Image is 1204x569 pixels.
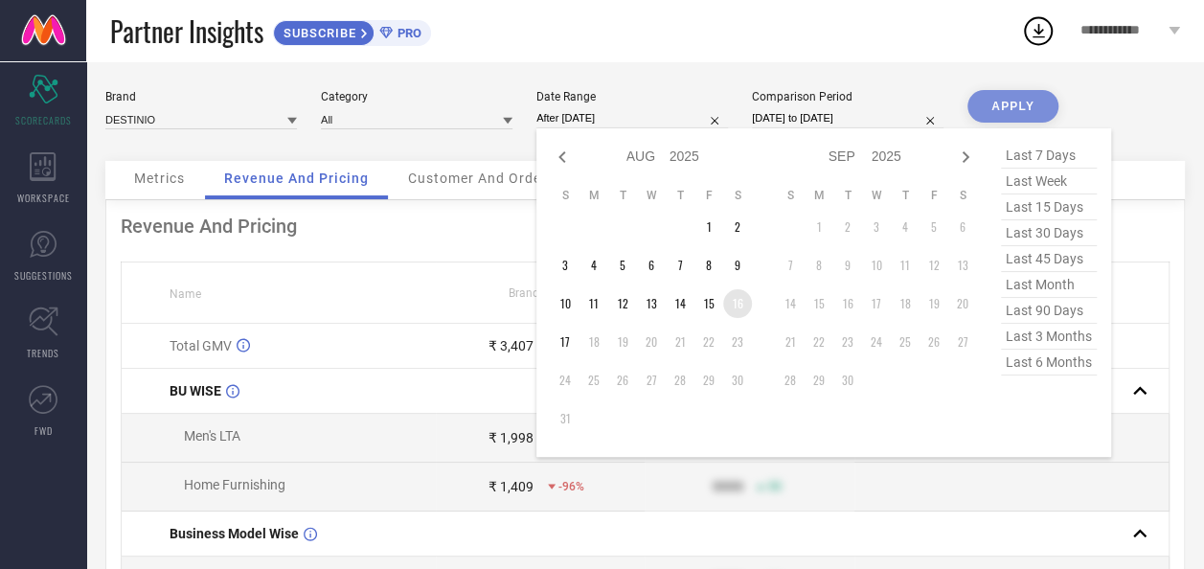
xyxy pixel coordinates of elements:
th: Monday [579,188,608,203]
td: Sat Sep 27 2025 [948,328,977,356]
th: Thursday [891,188,920,203]
div: Comparison Period [752,90,943,103]
span: Name [170,287,201,301]
span: last 30 days [1001,220,1097,246]
td: Fri Aug 01 2025 [694,213,723,241]
td: Sat Aug 16 2025 [723,289,752,318]
th: Friday [694,188,723,203]
td: Tue Aug 12 2025 [608,289,637,318]
td: Fri Aug 22 2025 [694,328,723,356]
td: Sun Sep 21 2025 [776,328,805,356]
div: Open download list [1021,13,1056,48]
span: last 7 days [1001,143,1097,169]
span: Brand Value [509,286,572,300]
span: BU WISE [170,383,221,398]
td: Thu Sep 25 2025 [891,328,920,356]
th: Thursday [666,188,694,203]
td: Fri Aug 08 2025 [694,251,723,280]
td: Thu Aug 07 2025 [666,251,694,280]
td: Fri Aug 15 2025 [694,289,723,318]
td: Thu Aug 28 2025 [666,366,694,395]
th: Saturday [948,188,977,203]
td: Mon Sep 22 2025 [805,328,833,356]
span: FWD [34,423,53,438]
span: WORKSPACE [17,191,70,205]
td: Tue Sep 09 2025 [833,251,862,280]
td: Tue Sep 02 2025 [833,213,862,241]
span: last 6 months [1001,350,1097,376]
span: last week [1001,169,1097,194]
td: Sun Aug 17 2025 [551,328,579,356]
th: Monday [805,188,833,203]
span: PRO [393,26,421,40]
td: Sat Sep 20 2025 [948,289,977,318]
td: Fri Sep 19 2025 [920,289,948,318]
span: Business Model Wise [170,526,299,541]
td: Wed Sep 10 2025 [862,251,891,280]
th: Friday [920,188,948,203]
td: Tue Aug 19 2025 [608,328,637,356]
td: Mon Sep 01 2025 [805,213,833,241]
th: Sunday [551,188,579,203]
span: -96% [558,480,584,493]
td: Wed Aug 06 2025 [637,251,666,280]
th: Tuesday [833,188,862,203]
span: last month [1001,272,1097,298]
div: Category [321,90,512,103]
td: Fri Sep 05 2025 [920,213,948,241]
td: Wed Aug 20 2025 [637,328,666,356]
div: ₹ 1,998 [488,430,534,445]
div: ₹ 3,407 [488,338,534,353]
td: Mon Aug 25 2025 [579,366,608,395]
div: Previous month [551,146,574,169]
td: Tue Sep 16 2025 [833,289,862,318]
td: Thu Aug 21 2025 [666,328,694,356]
span: last 15 days [1001,194,1097,220]
span: Customer And Orders [408,171,555,186]
td: Tue Aug 05 2025 [608,251,637,280]
span: SUBSCRIBE [274,26,361,40]
div: 9999 [712,479,742,494]
div: Brand [105,90,297,103]
td: Wed Aug 27 2025 [637,366,666,395]
td: Fri Sep 26 2025 [920,328,948,356]
input: Select comparison period [752,108,943,128]
td: Mon Sep 29 2025 [805,366,833,395]
span: Men's LTA [184,428,240,444]
div: Next month [954,146,977,169]
td: Wed Aug 13 2025 [637,289,666,318]
span: last 90 days [1001,298,1097,324]
td: Thu Aug 14 2025 [666,289,694,318]
td: Thu Sep 18 2025 [891,289,920,318]
span: 50 [767,480,781,493]
td: Fri Sep 12 2025 [920,251,948,280]
span: last 3 months [1001,324,1097,350]
div: Date Range [536,90,728,103]
td: Thu Sep 04 2025 [891,213,920,241]
td: Sun Aug 24 2025 [551,366,579,395]
td: Sat Aug 09 2025 [723,251,752,280]
a: SUBSCRIBEPRO [273,15,431,46]
td: Thu Sep 11 2025 [891,251,920,280]
td: Sat Aug 30 2025 [723,366,752,395]
span: Revenue And Pricing [224,171,369,186]
td: Mon Sep 08 2025 [805,251,833,280]
td: Wed Sep 03 2025 [862,213,891,241]
span: Total GMV [170,338,232,353]
td: Wed Sep 24 2025 [862,328,891,356]
td: Sun Sep 14 2025 [776,289,805,318]
td: Sat Sep 06 2025 [948,213,977,241]
td: Sat Aug 23 2025 [723,328,752,356]
th: Tuesday [608,188,637,203]
td: Mon Aug 04 2025 [579,251,608,280]
td: Mon Sep 15 2025 [805,289,833,318]
td: Sun Aug 10 2025 [551,289,579,318]
td: Sun Aug 31 2025 [551,404,579,433]
td: Mon Aug 18 2025 [579,328,608,356]
span: last 45 days [1001,246,1097,272]
div: Revenue And Pricing [121,215,1170,238]
td: Tue Sep 23 2025 [833,328,862,356]
span: SCORECARDS [15,113,72,127]
td: Sat Aug 02 2025 [723,213,752,241]
td: Mon Aug 11 2025 [579,289,608,318]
